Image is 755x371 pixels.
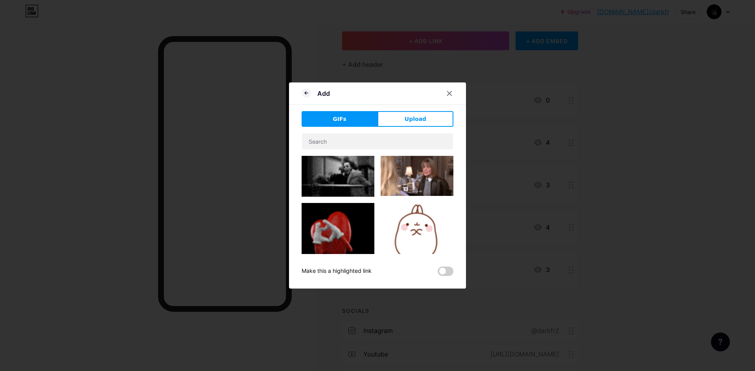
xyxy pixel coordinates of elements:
button: Upload [377,111,453,127]
img: Gihpy [302,203,374,294]
input: Search [302,133,453,149]
div: Add [317,89,330,98]
img: Gihpy [302,156,374,197]
img: Gihpy [381,156,453,196]
img: Gihpy [381,202,453,265]
div: Make this a highlighted link [302,267,372,276]
span: Upload [405,115,426,123]
button: GIFs [302,111,377,127]
span: GIFs [333,115,346,123]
